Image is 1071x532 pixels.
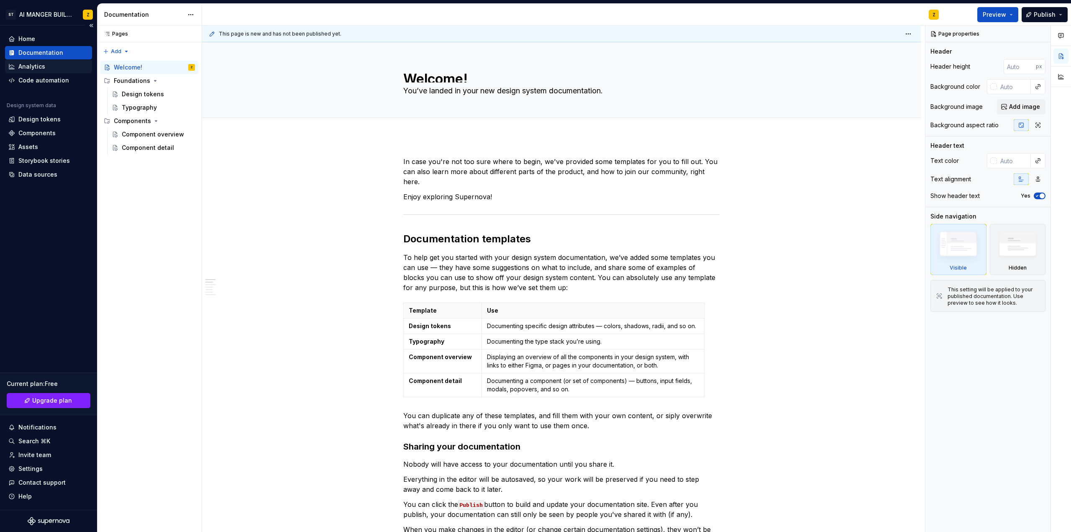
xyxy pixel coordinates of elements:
[114,117,151,125] div: Components
[108,87,198,101] a: Design tokens
[5,113,92,126] a: Design tokens
[403,411,720,431] p: You can duplicate any of these templates, and fill them with your own content, or siply overwrite...
[1009,103,1040,111] span: Add image
[85,20,97,31] button: Collapse sidebar
[5,434,92,448] button: Search ⌘K
[18,143,38,151] div: Assets
[1004,59,1036,74] input: Auto
[5,74,92,87] a: Code automation
[108,128,198,141] a: Component overview
[28,517,69,525] svg: Supernova Logo
[5,154,92,167] a: Storybook stories
[402,69,718,82] textarea: Welcome!
[403,499,720,519] p: You can click the button to build and update your documentation site. Even after you publish, you...
[5,421,92,434] button: Notifications
[18,437,50,445] div: Search ⌘K
[7,393,90,408] button: Upgrade plan
[930,121,999,129] div: Background aspect ratio
[108,141,198,154] a: Component detail
[1009,265,1027,271] div: Hidden
[5,462,92,475] a: Settings
[409,377,462,384] strong: Component detail
[930,192,980,200] div: Show header text
[108,101,198,114] a: Typography
[190,63,193,72] div: Z
[5,126,92,140] a: Components
[403,252,720,293] p: To help get you started with your design system documentation, we’ve added some templates you can...
[403,474,720,494] p: Everything in the editor will be autosaved, so your work will be preserved if you need to step aw...
[458,500,484,510] code: Publish
[487,353,699,370] p: Displaying an overview of all the components in your design system, with links to either Figma, o...
[18,492,32,501] div: Help
[487,306,699,315] p: Use
[930,157,959,165] div: Text color
[930,62,970,71] div: Header height
[990,224,1046,275] div: Hidden
[1021,193,1030,199] label: Yes
[2,5,95,23] button: STAI MANGER BUILDINGZ
[18,423,56,432] div: Notifications
[5,448,92,462] a: Invite team
[100,74,198,87] div: Foundations
[977,7,1018,22] button: Preview
[18,478,66,487] div: Contact support
[487,377,699,393] p: Documenting a component (or set of components) — buttons, input fields, modals, popovers, and so on.
[18,451,51,459] div: Invite team
[18,465,43,473] div: Settings
[5,476,92,489] button: Contact support
[6,10,16,20] div: ST
[5,60,92,73] a: Analytics
[930,212,976,221] div: Side navigation
[5,46,92,59] a: Documentation
[5,168,92,181] a: Data sources
[100,61,198,154] div: Page tree
[5,140,92,154] a: Assets
[111,48,121,55] span: Add
[7,380,90,388] div: Current plan : Free
[930,82,980,91] div: Background color
[1022,7,1068,22] button: Publish
[930,141,964,150] div: Header text
[930,103,983,111] div: Background image
[403,441,720,452] h3: Sharing your documentation
[950,265,967,271] div: Visible
[18,49,63,57] div: Documentation
[87,11,90,18] div: Z
[122,90,164,98] div: Design tokens
[122,130,184,139] div: Component overview
[100,114,198,128] div: Components
[18,157,70,165] div: Storybook stories
[409,322,451,329] strong: Design tokens
[487,337,699,346] p: Documenting the type stack you’re using.
[219,31,341,37] span: This page is new and has not been published yet.
[409,353,472,360] strong: Component overview
[402,84,718,98] textarea: You’ve landed in your new design system documentation.
[409,338,444,345] strong: Typography
[403,459,720,469] p: Nobody will have access to your documentation until you share it.
[930,175,971,183] div: Text alignment
[487,322,699,330] p: Documenting specific design attributes — colors, shadows, radii, and so on.
[930,224,986,275] div: Visible
[114,77,150,85] div: Foundations
[18,35,35,43] div: Home
[122,103,157,112] div: Typography
[403,232,720,246] h2: Documentation templates
[403,157,720,187] p: In case you're not too sure where to begin, we've provided some templates for you to fill out. Yo...
[100,46,132,57] button: Add
[18,115,61,123] div: Design tokens
[997,99,1045,114] button: Add image
[1034,10,1056,19] span: Publish
[997,79,1031,94] input: Auto
[19,10,73,19] div: AI MANGER BUILDING
[948,286,1040,306] div: This setting will be applied to your published documentation. Use preview to see how it looks.
[933,11,935,18] div: Z
[18,62,45,71] div: Analytics
[7,102,56,109] div: Design system data
[5,32,92,46] a: Home
[409,306,477,315] p: Template
[100,61,198,74] a: Welcome!Z
[18,170,57,179] div: Data sources
[997,153,1031,168] input: Auto
[114,63,142,72] div: Welcome!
